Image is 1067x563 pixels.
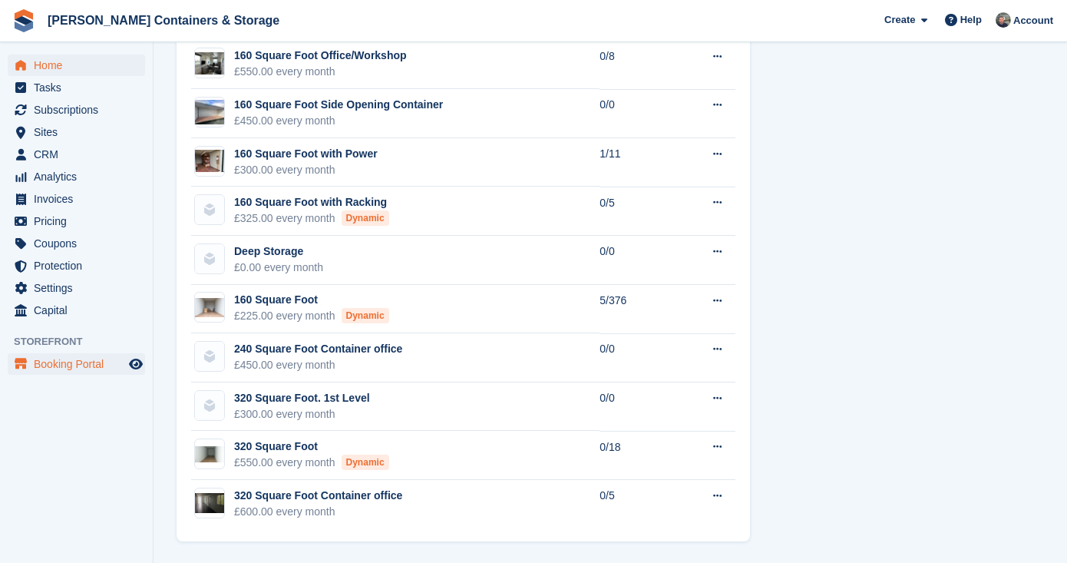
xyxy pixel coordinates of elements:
[34,277,126,299] span: Settings
[234,390,370,406] div: 320 Square Foot. 1st Level
[234,455,389,471] div: £550.00 every month
[342,308,389,323] div: Dynamic
[34,300,126,321] span: Capital
[8,255,145,277] a: menu
[600,138,682,187] td: 1/11
[234,48,407,64] div: 160 Square Foot Office/Workshop
[34,55,126,76] span: Home
[600,236,682,285] td: 0/0
[234,210,389,227] div: £325.00 every month
[600,285,682,334] td: 5/376
[234,439,389,455] div: 320 Square Foot
[600,187,682,236] td: 0/5
[600,480,682,528] td: 0/5
[234,243,323,260] div: Deep Storage
[8,277,145,299] a: menu
[996,12,1011,28] img: Adam Greenhalgh
[234,113,443,129] div: £450.00 every month
[34,255,126,277] span: Protection
[234,504,402,520] div: £600.00 every month
[195,244,224,273] img: blank-unit-type-icon-ffbac7b88ba66c5e286b0e438baccc4b9c83835d4c34f86887a83fc20ec27e7b.svg
[8,166,145,187] a: menu
[195,342,224,371] img: blank-unit-type-icon-ffbac7b88ba66c5e286b0e438baccc4b9c83835d4c34f86887a83fc20ec27e7b.svg
[195,391,224,420] img: blank-unit-type-icon-ffbac7b88ba66c5e286b0e438baccc4b9c83835d4c34f86887a83fc20ec27e7b.svg
[234,64,407,80] div: £550.00 every month
[34,353,126,375] span: Booking Portal
[34,188,126,210] span: Invoices
[195,52,224,75] img: IMG_3812.jpg
[195,195,224,224] img: blank-unit-type-icon-ffbac7b88ba66c5e286b0e438baccc4b9c83835d4c34f86887a83fc20ec27e7b.svg
[234,406,370,422] div: £300.00 every month
[234,146,378,162] div: 160 Square Foot with Power
[600,383,682,432] td: 0/0
[34,166,126,187] span: Analytics
[600,431,682,480] td: 0/18
[195,298,224,318] img: 160%20Square%20Foot.jpg
[8,233,145,254] a: menu
[234,292,389,308] div: 160 Square Foot
[8,77,145,98] a: menu
[600,89,682,138] td: 0/0
[234,341,402,357] div: 240 Square Foot Container office
[127,355,145,373] a: Preview store
[342,210,389,226] div: Dynamic
[195,100,224,124] img: PHOTO-2025-04-10-09-34-30.jpeg
[195,446,224,462] img: 40ft-new-shipping-container.jpg
[8,121,145,143] a: menu
[195,150,224,172] img: IMG_3786%5B91%5D.jpg
[12,9,35,32] img: stora-icon-8386f47178a22dfd0bd8f6a31ec36ba5ce8667c1dd55bd0f319d3a0aa187defe.svg
[34,99,126,121] span: Subscriptions
[8,99,145,121] a: menu
[8,144,145,165] a: menu
[600,333,682,383] td: 0/0
[34,233,126,254] span: Coupons
[195,493,224,513] img: 40ft-office-conversion-outside-off-the-shelf-inside-2jpg.jpg
[234,260,323,276] div: £0.00 every month
[8,300,145,321] a: menu
[234,308,389,324] div: £225.00 every month
[14,334,153,349] span: Storefront
[1013,13,1053,28] span: Account
[884,12,915,28] span: Create
[234,162,378,178] div: £300.00 every month
[8,353,145,375] a: menu
[960,12,982,28] span: Help
[234,194,389,210] div: 160 Square Foot with Racking
[8,55,145,76] a: menu
[342,455,389,470] div: Dynamic
[234,357,402,373] div: £450.00 every month
[41,8,286,33] a: [PERSON_NAME] Containers & Storage
[234,97,443,113] div: 160 Square Foot Side Opening Container
[34,121,126,143] span: Sites
[34,210,126,232] span: Pricing
[234,488,402,504] div: 320 Square Foot Container office
[600,41,682,90] td: 0/8
[8,210,145,232] a: menu
[34,144,126,165] span: CRM
[34,77,126,98] span: Tasks
[8,188,145,210] a: menu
